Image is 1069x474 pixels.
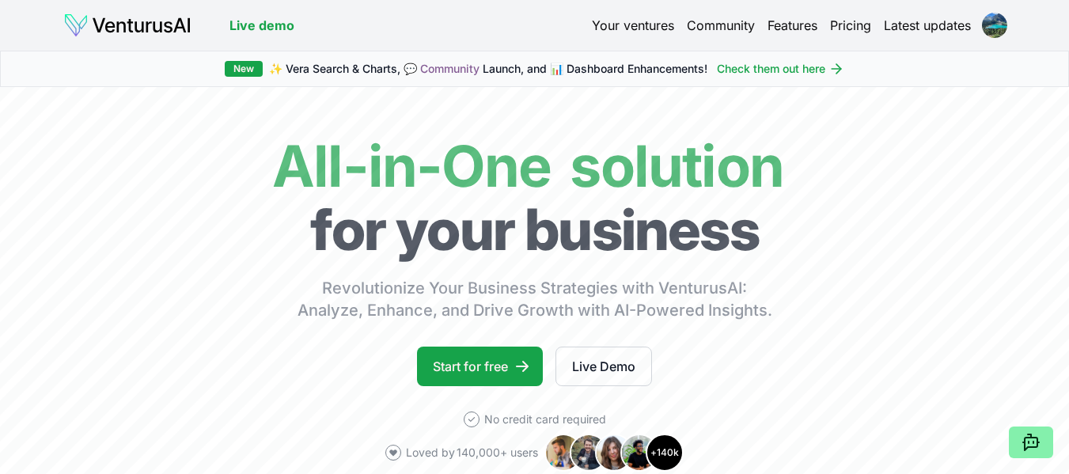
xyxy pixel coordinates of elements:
a: Live Demo [555,347,652,386]
a: Live demo [229,16,294,35]
img: Avatar 3 [595,434,633,472]
a: Pricing [830,16,871,35]
img: logo [63,13,191,38]
img: Avatar 1 [544,434,582,472]
a: Your ventures [592,16,674,35]
img: Avatar 2 [570,434,608,472]
a: Latest updates [884,16,971,35]
span: ✨ Vera Search & Charts, 💬 Launch, and 📊 Dashboard Enhancements! [269,61,707,77]
a: Check them out here [717,61,844,77]
div: New [225,61,263,77]
a: Community [687,16,755,35]
a: Start for free [417,347,543,386]
img: ACg8ocKKisR3M9JTKe8m2KXlptEKaYuTUrmeo_OhKMt_nRidGOclFqVD=s96-c [982,13,1007,38]
img: Avatar 4 [620,434,658,472]
a: Features [768,16,817,35]
a: Community [420,62,480,75]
